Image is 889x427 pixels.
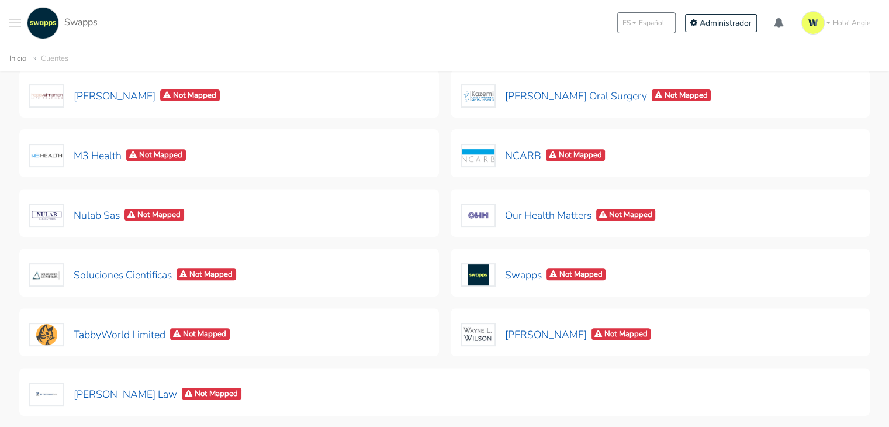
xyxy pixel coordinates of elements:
span: Not Mapped [182,388,241,400]
span: Español [639,18,665,28]
span: Not Mapped [546,149,606,161]
button: TabbyWorld LimitedNot Mapped [29,322,230,347]
img: Swapps [461,263,496,287]
img: Wayne Wilson [461,323,496,346]
span: Swapps [64,16,98,29]
img: Kazemi Oral Surgery [461,84,496,108]
span: Not Mapped [591,328,651,340]
img: isotipo-3-3e143c57.png [801,11,825,35]
img: M3 Health [29,144,64,167]
span: Not Mapped [546,268,606,281]
button: Our Health MattersNot Mapped [460,203,656,228]
span: Hola! Angie [833,18,870,28]
button: [PERSON_NAME] LawNot Mapped [29,382,242,407]
img: Our Health Matters [461,204,496,227]
img: Soluciones Cientificas [29,263,64,287]
span: Not Mapped [170,328,230,340]
img: swapps-linkedin-v2.jpg [27,7,59,39]
button: NCARBNot Mapped [460,143,606,168]
span: Administrador [700,18,752,29]
img: Kathy Jalali [29,84,64,108]
span: Not Mapped [177,268,236,281]
img: NCARB [461,144,496,167]
button: [PERSON_NAME]Not Mapped [460,322,652,347]
span: Not Mapped [126,149,186,161]
span: Not Mapped [652,89,711,102]
button: ESEspañol [617,12,676,33]
a: Administrador [685,14,757,32]
img: TabbyWorld Limited [29,323,64,346]
button: [PERSON_NAME] Oral SurgeryNot Mapped [460,84,712,108]
button: Soluciones CientificasNot Mapped [29,263,237,287]
a: Hola! Angie [797,6,880,39]
a: Inicio [9,53,26,64]
button: M3 HealthNot Mapped [29,143,186,168]
a: Swapps [24,7,98,39]
span: Not Mapped [124,209,184,221]
span: Not Mapped [596,209,656,221]
img: Nulab Sas [29,204,64,227]
button: SwappsNot Mapped [460,263,607,287]
button: [PERSON_NAME]Not Mapped [29,84,220,108]
span: Not Mapped [160,89,220,102]
button: Nulab SasNot Mapped [29,203,185,228]
img: Zuckerman Law [29,383,64,406]
li: Clientes [29,52,68,66]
